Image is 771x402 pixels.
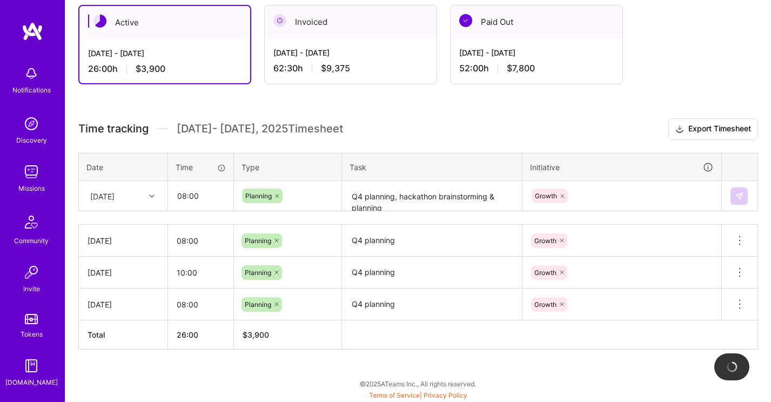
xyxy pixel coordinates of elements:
img: guide book [21,355,42,377]
div: Time [176,162,226,173]
img: Active [93,15,106,28]
textarea: Q4 planning [343,226,521,256]
div: Invoiced [265,5,437,38]
span: $ 3,900 [243,330,269,339]
span: Growth [534,269,557,277]
span: Planning [245,269,271,277]
div: [DATE] - [DATE] [88,48,242,59]
a: Terms of Service [369,391,420,399]
img: Submit [735,192,743,200]
div: Paid Out [451,5,622,38]
img: logo [22,22,43,41]
img: tokens [25,314,38,324]
textarea: Q4 planning [343,290,521,319]
div: [DATE] [90,190,115,202]
input: HH:MM [168,290,233,319]
input: HH:MM [169,182,233,210]
div: Community [14,235,49,246]
span: $9,375 [321,63,350,74]
span: Planning [245,192,272,200]
div: [DATE] [88,267,159,278]
div: [DATE] - [DATE] [273,47,428,58]
img: teamwork [21,161,42,183]
div: Discovery [16,135,47,146]
span: $7,800 [507,63,535,74]
th: 26:00 [168,320,234,350]
input: HH:MM [168,258,233,287]
textarea: Q4 planning, hackathon brainstorming & planning [343,182,521,211]
span: [DATE] - [DATE] , 2025 Timesheet [177,122,343,136]
span: Growth [535,192,557,200]
img: Paid Out [459,14,472,27]
div: © 2025 ATeams Inc., All rights reserved. [65,370,771,397]
div: Active [79,6,250,39]
div: [DATE] - [DATE] [459,47,614,58]
div: Missions [18,183,45,194]
span: Growth [534,237,557,245]
input: HH:MM [168,226,233,255]
span: | [369,391,467,399]
div: [DOMAIN_NAME] [5,377,58,388]
img: discovery [21,113,42,135]
th: Type [234,153,342,181]
div: Invite [23,283,40,294]
th: Total [79,320,168,350]
th: Task [342,153,522,181]
textarea: Q4 planning [343,258,521,287]
img: Community [18,209,44,235]
div: Tokens [21,329,43,340]
div: [DATE] [88,299,159,310]
span: Planning [245,300,271,309]
div: Initiative [530,161,714,173]
div: [DATE] [88,235,159,246]
div: 52:00 h [459,63,614,74]
div: 26:00 h [88,63,242,75]
span: Growth [534,300,557,309]
span: $3,900 [136,63,165,75]
div: Notifications [12,84,51,96]
a: Privacy Policy [424,391,467,399]
span: Planning [245,237,271,245]
button: Export Timesheet [668,118,758,140]
img: bell [21,63,42,84]
th: Date [79,153,168,181]
span: Time tracking [78,122,149,136]
i: icon Chevron [149,193,155,199]
img: Invite [21,262,42,283]
i: icon Download [675,124,684,135]
img: Invoiced [273,14,286,27]
div: null [730,187,749,205]
div: 62:30 h [273,63,428,74]
img: loading [726,361,738,373]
